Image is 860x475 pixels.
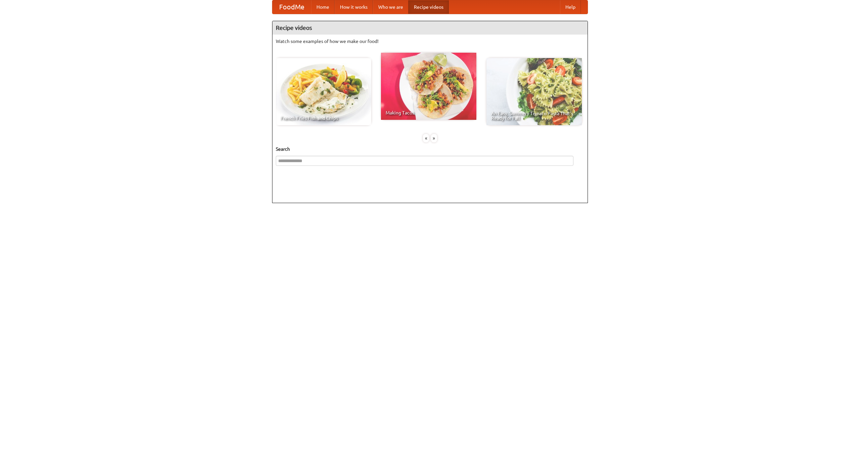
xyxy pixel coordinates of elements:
[272,21,588,35] h4: Recipe videos
[272,0,311,14] a: FoodMe
[381,53,476,120] a: Making Tacos
[276,146,584,152] h5: Search
[486,58,582,125] a: An Easy, Summery Tomato Pasta That's Ready for Fall
[276,38,584,45] p: Watch some examples of how we make our food!
[431,134,437,142] div: »
[408,0,449,14] a: Recipe videos
[373,0,408,14] a: Who we are
[276,58,371,125] a: French Fries Fish and Chips
[311,0,335,14] a: Home
[335,0,373,14] a: How it works
[423,134,429,142] div: «
[281,116,367,121] span: French Fries Fish and Chips
[491,111,577,121] span: An Easy, Summery Tomato Pasta That's Ready for Fall
[560,0,581,14] a: Help
[386,110,472,115] span: Making Tacos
